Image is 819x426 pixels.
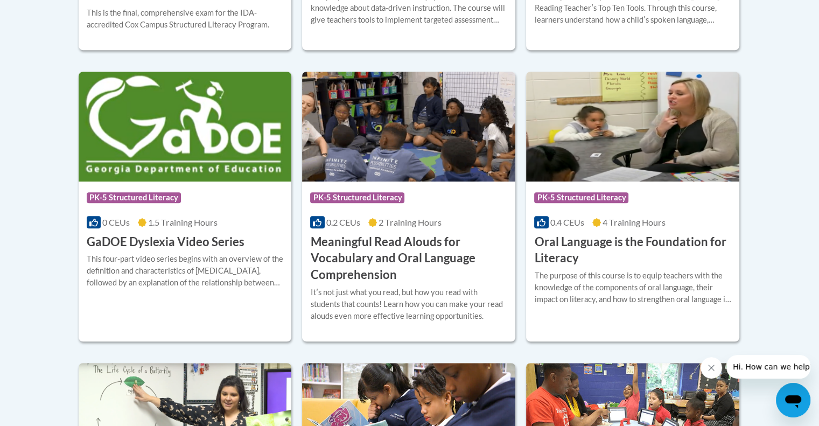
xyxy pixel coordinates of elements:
a: Course LogoPK-5 Structured Literacy0.2 CEUs2 Training Hours Meaningful Read Alouds for Vocabulary... [302,72,515,341]
iframe: Close message [701,357,722,379]
div: This four-part video series begins with an overview of the definition and characteristics of [MED... [87,253,284,289]
span: PK-5 Structured Literacy [87,192,181,203]
a: Course LogoPK-5 Structured Literacy0 CEUs1.5 Training Hours GaDOE Dyslexia Video SeriesThis four-... [79,72,292,341]
span: 2 Training Hours [379,217,442,227]
img: Course Logo [79,72,292,181]
span: 1.5 Training Hours [148,217,218,227]
iframe: Message from company [726,355,810,379]
h3: Oral Language is the Foundation for Literacy [534,234,731,267]
img: Course Logo [302,72,515,181]
span: Hi. How can we help? [6,8,87,16]
h3: Meaningful Read Alouds for Vocabulary and Oral Language Comprehension [310,234,507,283]
img: Course Logo [526,72,739,181]
span: PK-5 Structured Literacy [534,192,628,203]
a: Course LogoPK-5 Structured Literacy0.4 CEUs4 Training Hours Oral Language is the Foundation for L... [526,72,739,341]
span: PK-5 Structured Literacy [310,192,404,203]
div: Itʹs not just what you read, but how you read with students that counts! Learn how you can make y... [310,287,507,322]
span: 0 CEUs [102,217,130,227]
iframe: Button to launch messaging window [776,383,810,417]
span: 0.2 CEUs [326,217,360,227]
div: This is the final, comprehensive exam for the IDA-accredited Cox Campus Structured Literacy Program. [87,7,284,31]
span: 4 Training Hours [603,217,666,227]
span: 0.4 CEUs [550,217,584,227]
div: The purpose of this course is to equip teachers with the knowledge of the components of oral lang... [534,270,731,305]
h3: GaDOE Dyslexia Video Series [87,234,244,250]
